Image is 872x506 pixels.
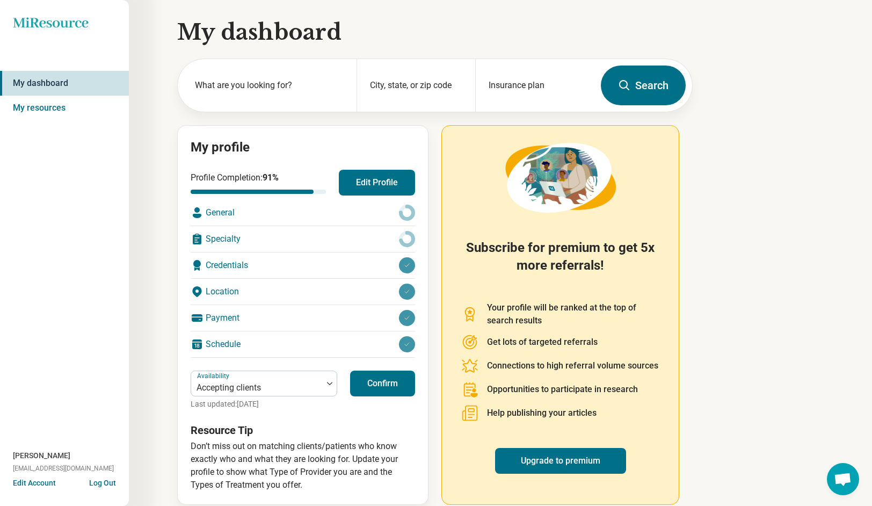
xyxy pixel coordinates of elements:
div: Schedule [191,331,415,357]
p: Your profile will be ranked at the top of search results [487,301,659,327]
a: Upgrade to premium [495,448,626,474]
button: Search [601,66,686,105]
div: Profile Completion: [191,171,326,194]
div: Open chat [827,463,859,495]
button: Confirm [350,371,415,396]
label: What are you looking for? [195,79,344,92]
div: Specialty [191,226,415,252]
p: Last updated: [DATE] [191,399,337,410]
p: Get lots of targeted referrals [487,336,598,349]
div: Payment [191,305,415,331]
div: Credentials [191,252,415,278]
label: Availability [197,372,231,380]
button: Edit Profile [339,170,415,196]
p: Help publishing your articles [487,407,597,420]
h2: My profile [191,139,415,157]
p: Connections to high referral volume sources [487,359,658,372]
h2: Subscribe for premium to get 5x more referrals! [461,239,659,288]
button: Log Out [89,478,116,486]
p: Don’t miss out on matching clients/patients who know exactly who and what they are looking for. U... [191,440,415,491]
div: Location [191,279,415,305]
span: [PERSON_NAME] [13,450,70,461]
div: General [191,200,415,226]
span: 91 % [263,172,279,183]
span: [EMAIL_ADDRESS][DOMAIN_NAME] [13,464,114,473]
p: Opportunities to participate in research [487,383,638,396]
h1: My dashboard [177,17,693,47]
button: Edit Account [13,478,56,489]
h3: Resource Tip [191,423,415,438]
